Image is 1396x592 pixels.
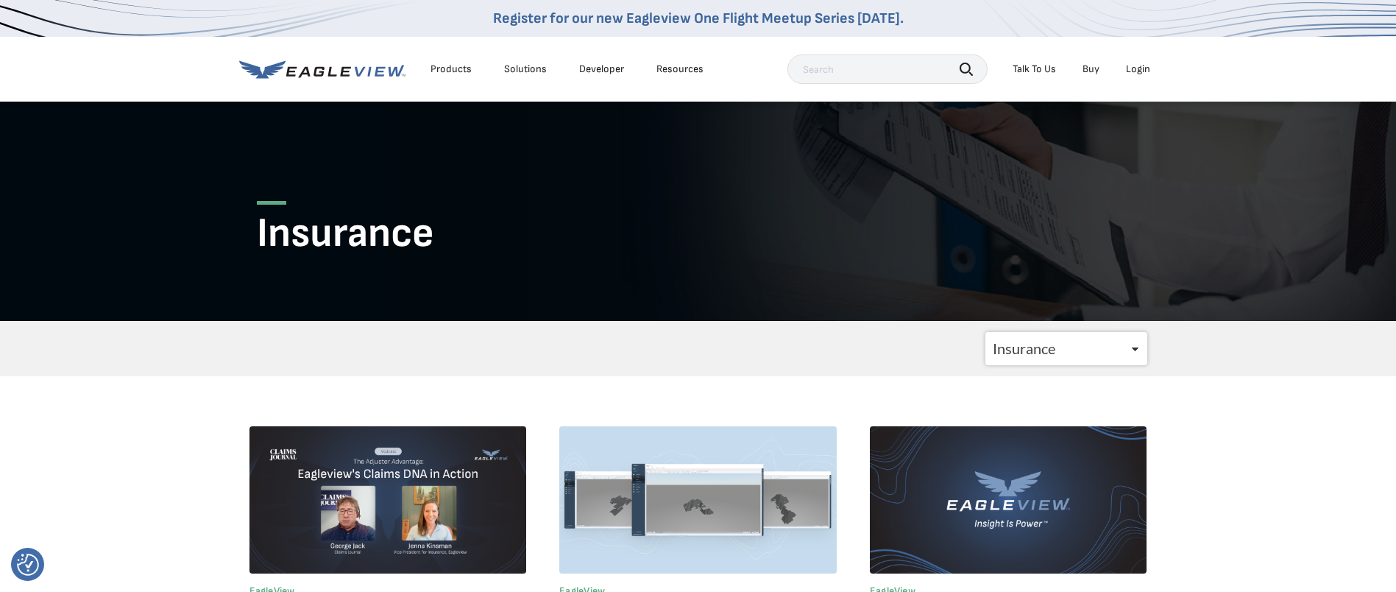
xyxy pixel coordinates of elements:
[17,554,39,576] button: Consent Preferences
[1083,63,1099,76] a: Buy
[17,554,39,576] img: Revisit consent button
[493,10,904,27] a: Register for our new Eagleview One Flight Meetup Series [DATE].
[787,54,988,84] input: Search
[579,63,624,76] a: Developer
[1013,63,1056,76] div: Talk To Us
[1126,63,1150,76] div: Login
[431,63,472,76] div: Products
[870,426,1147,574] a: Eagleview logo featuring a stylized eagle with outstretched wings above the company name, accompa...
[504,63,547,76] div: Solutions
[656,63,704,76] div: Resources
[257,201,1140,260] h1: Insurance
